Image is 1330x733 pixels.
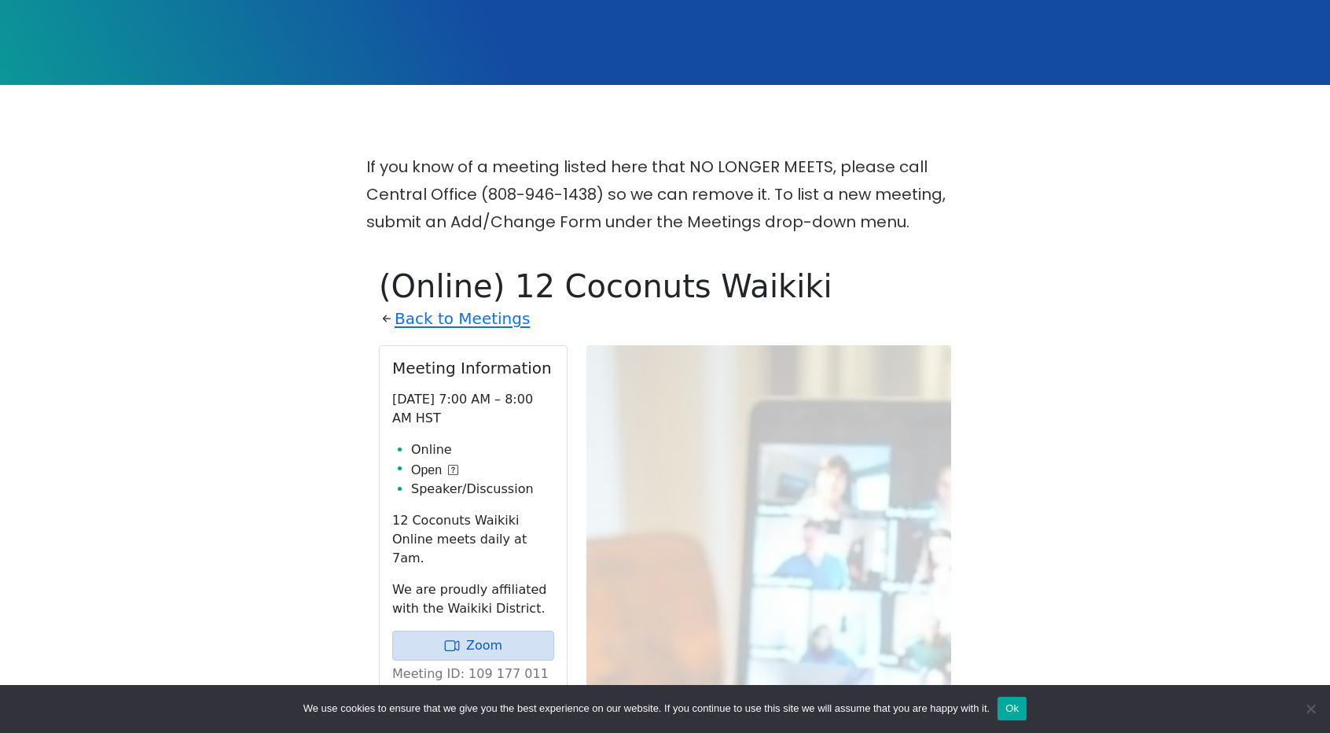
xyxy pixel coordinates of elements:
[1302,701,1318,716] span: No
[379,267,951,305] h1: (Online) 12 Coconuts Waikiki
[392,511,554,568] p: 12 Coconuts Waikiki Online meets daily at 7am.
[411,440,554,459] li: Online
[392,665,554,702] p: Meeting ID: 109 177 011 Passcode: 12KUHIO
[395,305,530,333] a: Back to Meetings
[411,480,554,499] li: Speaker/Discussion
[411,461,442,480] span: Open
[303,701,990,716] span: We use cookies to ensure that we give you the best experience on our website. If you continue to ...
[392,359,554,378] h2: Meeting Information
[392,390,554,428] p: [DATE] 7:00 AM – 8:00 AM HST
[411,461,458,480] button: Open
[997,697,1027,720] button: Ok
[392,580,554,618] p: We are proudly affiliated with the Waikiki District.
[392,631,554,661] a: Zoom
[366,153,964,236] p: If you know of a meeting listed here that NO LONGER MEETS, please call Central Office (808-946-14...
